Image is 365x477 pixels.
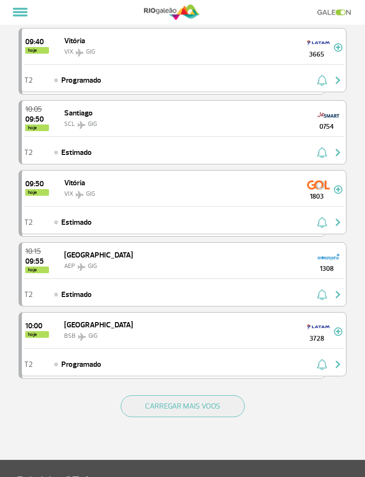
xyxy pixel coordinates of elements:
img: seta-direita-painel-voo.svg [332,75,344,86]
span: 2025-10-01 09:50:00 [25,181,49,188]
img: sino-painel-voo.svg [317,289,327,301]
span: Vitória [64,37,85,46]
img: TAM LINHAS AEREAS [307,36,330,51]
img: mais-info-painel-voo.svg [334,328,343,336]
span: BSB [64,333,76,340]
span: 1803 [299,192,334,202]
span: 3665 [299,50,334,60]
img: Aerolineas Argentinas [317,250,340,265]
img: mais-info-painel-voo.svg [334,186,343,194]
img: seta-direita-painel-voo.svg [332,147,344,159]
span: 0754 [309,122,344,132]
button: CARREGAR MAIS VOOS [121,396,245,418]
span: T2 [24,292,33,298]
span: GIG [88,121,97,128]
span: AEP [64,263,75,270]
span: 2025-10-01 10:05:00 [25,106,49,114]
span: T2 [24,150,33,156]
img: sino-painel-voo.svg [317,359,327,371]
span: hoje [25,48,49,54]
span: 1308 [309,264,344,274]
img: JetSMART Airlines [317,108,340,123]
span: Estimado [61,289,92,301]
span: T2 [24,219,33,226]
span: T2 [24,77,33,84]
span: GIG [86,191,95,198]
span: 3728 [299,334,334,344]
span: Estimado [61,147,92,159]
span: [GEOGRAPHIC_DATA] [64,321,133,330]
span: hoje [25,332,49,338]
span: SCL [64,121,75,128]
span: GIG [88,333,97,340]
span: hoje [25,267,49,274]
span: Santiago [64,109,93,118]
span: Vitória [64,179,85,188]
img: GOL Transportes Aereos [307,178,330,193]
span: 2025-10-01 09:55:00 [25,258,49,266]
span: 2025-10-01 10:00:00 [25,323,49,330]
img: mais-info-painel-voo.svg [334,44,343,52]
span: Programado [61,75,101,86]
span: 2025-10-01 09:40:00 [25,38,49,46]
img: TAM LINHAS AEREAS [307,320,330,335]
span: [GEOGRAPHIC_DATA] [64,251,133,260]
span: VIX [64,48,73,56]
img: seta-direita-painel-voo.svg [332,289,344,301]
span: GIG [86,48,95,56]
span: VIX [64,191,73,198]
span: hoje [25,125,49,132]
span: Estimado [61,217,92,229]
img: seta-direita-painel-voo.svg [332,217,344,229]
span: Programado [61,359,101,371]
span: GIG [88,263,97,270]
img: sino-painel-voo.svg [317,147,327,159]
img: sino-painel-voo.svg [317,217,327,229]
span: 2025-10-01 09:50:00 [25,116,49,124]
span: 2025-10-01 10:15:00 [25,248,49,256]
img: seta-direita-painel-voo.svg [332,359,344,371]
span: T2 [24,362,33,368]
img: sino-painel-voo.svg [317,75,327,86]
span: hoje [25,190,49,196]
